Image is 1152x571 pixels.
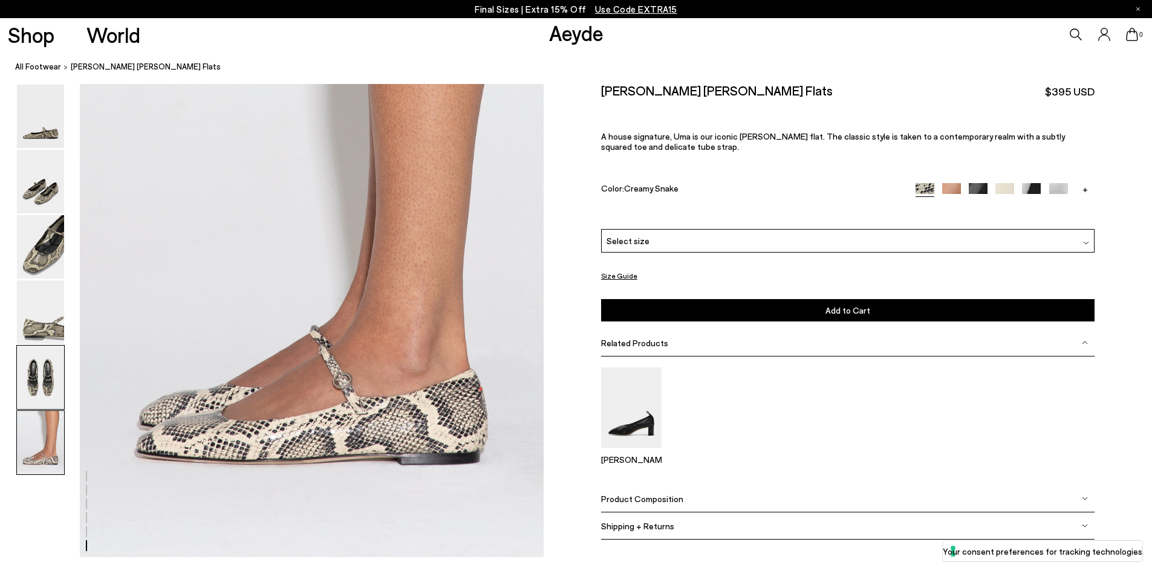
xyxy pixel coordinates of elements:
button: Size Guide [601,268,637,283]
img: Uma Mary-Janes Flats - Image 2 [17,150,64,213]
span: $395 USD [1045,84,1095,99]
span: Select size [607,234,649,247]
a: + [1076,183,1095,194]
a: World [86,24,140,45]
span: [PERSON_NAME] [PERSON_NAME] Flats [71,60,221,73]
label: Your consent preferences for tracking technologies [943,545,1142,558]
a: Aeyde [549,20,604,45]
img: Narissa Ruched Pumps [601,367,662,448]
img: Uma Mary-Janes Flats - Image 6 [17,411,64,474]
span: Add to Cart [825,305,870,315]
a: 0 [1126,28,1138,41]
p: [PERSON_NAME] [601,454,662,465]
div: Color: [601,183,900,197]
nav: breadcrumb [15,51,1152,84]
span: 0 [1138,31,1144,38]
span: Product Composition [601,494,683,504]
span: Navigate to /collections/ss25-final-sizes [595,4,677,15]
a: Narissa Ruched Pumps [PERSON_NAME] [601,439,662,465]
img: Uma Mary-Janes Flats - Image 1 [17,85,64,148]
span: Related Products [601,338,668,348]
h2: [PERSON_NAME] [PERSON_NAME] Flats [601,83,833,98]
button: Your consent preferences for tracking technologies [943,541,1142,561]
p: A house signature, Uma is our iconic [PERSON_NAME] flat. The classic style is taken to a contempo... [601,131,1095,152]
span: Creamy Snake [624,183,679,193]
a: All Footwear [15,60,61,73]
img: Uma Mary-Janes Flats - Image 4 [17,280,64,344]
img: svg%3E [1082,340,1088,346]
button: Add to Cart [601,299,1095,321]
img: svg%3E [1082,523,1088,529]
p: Final Sizes | Extra 15% Off [475,2,677,17]
img: svg%3E [1082,495,1088,502]
img: svg%3E [1083,240,1089,246]
img: Uma Mary-Janes Flats - Image 5 [17,346,64,409]
img: Uma Mary-Janes Flats - Image 3 [17,215,64,279]
a: Shop [8,24,54,45]
span: Shipping + Returns [601,521,674,531]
